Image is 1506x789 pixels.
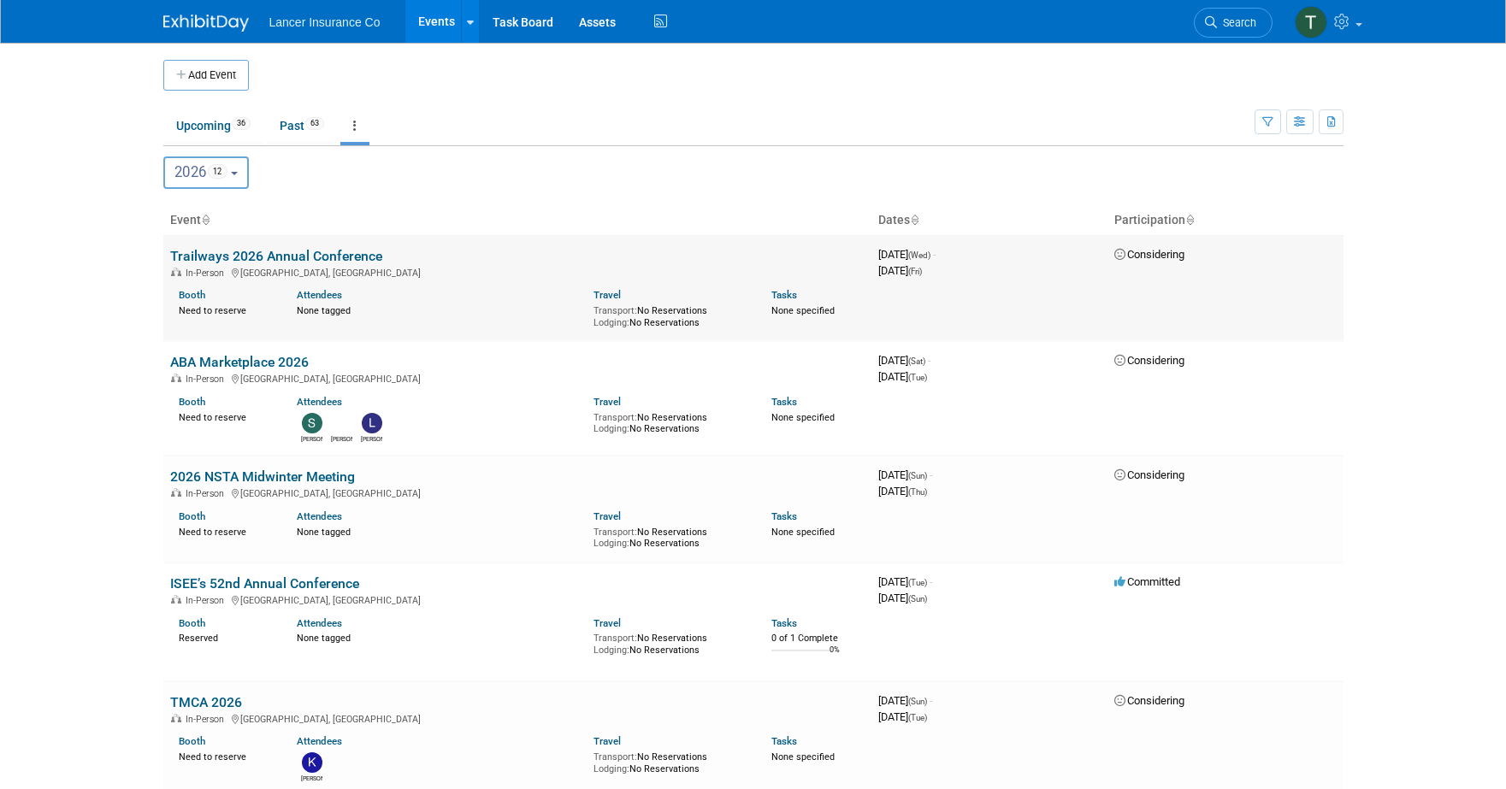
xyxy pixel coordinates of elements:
[170,265,865,279] div: [GEOGRAPHIC_DATA], [GEOGRAPHIC_DATA]
[170,592,865,606] div: [GEOGRAPHIC_DATA], [GEOGRAPHIC_DATA]
[910,213,918,227] a: Sort by Start Date
[179,748,272,763] div: Need to reserve
[170,486,865,499] div: [GEOGRAPHIC_DATA], [GEOGRAPHIC_DATA]
[908,250,930,260] span: (Wed)
[594,510,621,522] a: Travel
[179,409,272,424] div: Need to reserve
[771,396,797,408] a: Tasks
[930,575,932,588] span: -
[179,289,205,301] a: Booth
[594,748,746,774] div: No Reservations No Reservations
[771,289,797,301] a: Tasks
[362,413,382,433] img: Leslie Neverson-Drake
[594,538,629,549] span: Lodging:
[771,527,835,538] span: None specified
[908,578,927,587] span: (Tue)
[170,248,382,264] a: Trailways 2026 Annual Conference
[186,268,229,279] span: In-Person
[930,694,932,707] span: -
[594,423,629,434] span: Lodging:
[186,488,229,499] span: In-Person
[186,714,229,725] span: In-Person
[878,264,922,277] span: [DATE]
[771,412,835,423] span: None specified
[1114,248,1184,261] span: Considering
[830,645,840,668] td: 0%
[594,735,621,747] a: Travel
[163,15,249,32] img: ExhibitDay
[771,617,797,629] a: Tasks
[201,213,210,227] a: Sort by Event Name
[163,109,263,142] a: Upcoming36
[594,412,637,423] span: Transport:
[305,117,324,130] span: 63
[878,354,930,367] span: [DATE]
[771,510,797,522] a: Tasks
[908,356,925,366] span: (Sat)
[297,302,581,317] div: None tagged
[878,575,932,588] span: [DATE]
[908,594,927,604] span: (Sun)
[170,354,309,370] a: ABA Marketplace 2026
[878,468,932,481] span: [DATE]
[179,523,272,539] div: Need to reserve
[170,371,865,385] div: [GEOGRAPHIC_DATA], [GEOGRAPHIC_DATA]
[878,592,927,604] span: [DATE]
[594,645,629,656] span: Lodging:
[174,163,227,180] span: 2026
[594,629,746,656] div: No Reservations No Reservations
[179,510,205,522] a: Booth
[171,268,181,276] img: In-Person Event
[594,396,621,408] a: Travel
[594,409,746,435] div: No Reservations No Reservations
[297,510,342,522] a: Attendees
[163,156,250,189] button: 202612
[171,714,181,722] img: In-Person Event
[908,487,927,497] span: (Thu)
[301,433,322,444] div: Steven O'Shea
[1114,575,1180,588] span: Committed
[771,633,865,645] div: 0 of 1 Complete
[297,735,342,747] a: Attendees
[179,629,272,645] div: Reserved
[878,248,936,261] span: [DATE]
[297,396,342,408] a: Attendees
[908,697,927,706] span: (Sun)
[186,374,229,385] span: In-Person
[269,15,381,29] span: Lancer Insurance Co
[297,617,342,629] a: Attendees
[594,289,621,301] a: Travel
[186,595,229,606] span: In-Person
[594,317,629,328] span: Lodging:
[179,396,205,408] a: Booth
[179,735,205,747] a: Booth
[170,468,355,485] a: 2026 NSTA Midwinter Meeting
[170,711,865,725] div: [GEOGRAPHIC_DATA], [GEOGRAPHIC_DATA]
[179,302,272,317] div: Need to reserve
[297,289,342,301] a: Attendees
[594,763,629,774] span: Lodging:
[1114,354,1184,367] span: Considering
[1107,206,1344,235] th: Participation
[301,773,322,783] div: Kimberlee Bissegger
[361,433,382,444] div: Leslie Neverson-Drake
[297,523,581,539] div: None tagged
[171,488,181,497] img: In-Person Event
[878,710,927,723] span: [DATE]
[908,471,927,480] span: (Sun)
[933,248,936,261] span: -
[1295,6,1327,38] img: Terrence Forrest
[267,109,337,142] a: Past63
[332,413,352,433] img: Danielle Smith
[594,617,621,629] a: Travel
[171,595,181,604] img: In-Person Event
[1194,8,1273,38] a: Search
[878,370,927,383] span: [DATE]
[594,633,637,644] span: Transport:
[908,267,922,276] span: (Fri)
[1114,468,1184,481] span: Considering
[170,694,242,710] a: TMCA 2026
[771,735,797,747] a: Tasks
[908,373,927,382] span: (Tue)
[163,60,249,91] button: Add Event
